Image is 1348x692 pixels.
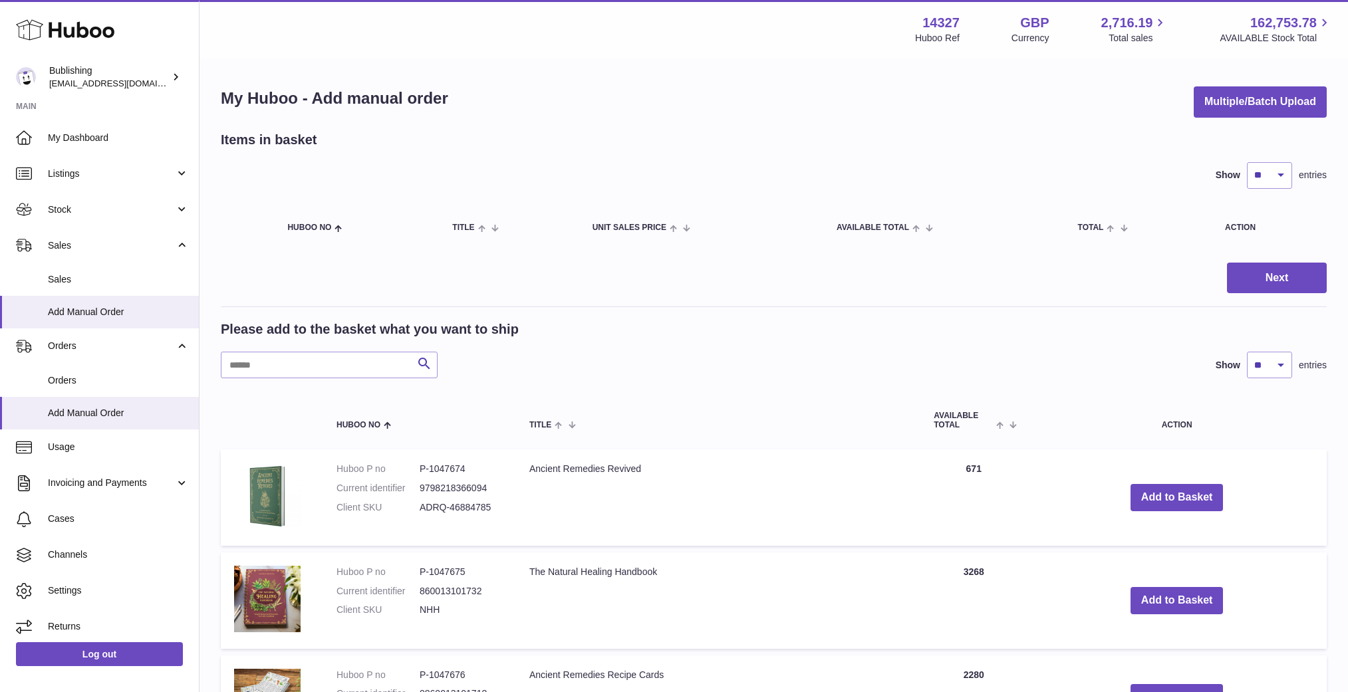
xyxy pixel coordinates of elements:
span: entries [1299,359,1327,372]
span: Add Manual Order [48,407,189,419]
label: Show [1216,169,1240,181]
span: AVAILABLE Stock Total [1220,32,1332,45]
span: AVAILABLE Total [837,223,909,232]
button: Multiple/Batch Upload [1194,86,1327,118]
span: Orders [48,340,175,352]
span: Huboo no [287,223,331,232]
span: Huboo no [337,421,380,429]
td: 3268 [920,552,1027,649]
span: Sales [48,239,175,252]
span: Unit Sales Price [593,223,666,232]
span: [EMAIL_ADDRESS][DOMAIN_NAME] [49,78,196,88]
span: Cases [48,513,189,525]
dd: 860013101732 [420,585,503,598]
dd: 9798218366094 [420,482,503,495]
dt: Current identifier [337,585,420,598]
img: The Natural Healing Handbook [234,566,301,632]
span: Orders [48,374,189,387]
img: Ancient Remedies Revived [234,463,301,529]
dd: ADRQ-46884785 [420,501,503,514]
dt: Client SKU [337,501,420,514]
button: Next [1227,263,1327,294]
span: Settings [48,584,189,597]
button: Add to Basket [1131,587,1224,614]
span: Title [452,223,474,232]
td: The Natural Healing Handbook [516,552,920,649]
span: Returns [48,620,189,633]
button: Add to Basket [1131,484,1224,511]
dd: NHH [420,604,503,616]
div: Currency [1011,32,1049,45]
div: Bublishing [49,64,169,90]
span: Invoicing and Payments [48,477,175,489]
dt: Current identifier [337,482,420,495]
h2: Items in basket [221,131,317,149]
a: 162,753.78 AVAILABLE Stock Total [1220,14,1332,45]
span: 2,716.19 [1101,14,1153,32]
span: Listings [48,168,175,180]
span: entries [1299,169,1327,181]
dd: P-1047675 [420,566,503,578]
span: Total sales [1109,32,1168,45]
span: Sales [48,273,189,286]
dd: P-1047676 [420,669,503,681]
span: AVAILABLE Total [934,411,993,429]
span: Add Manual Order [48,306,189,318]
a: 2,716.19 Total sales [1101,14,1168,45]
img: maricar@bublishing.com [16,67,36,87]
dd: P-1047674 [420,463,503,475]
dt: Huboo P no [337,463,420,475]
span: Title [529,421,551,429]
span: 162,753.78 [1250,14,1317,32]
h2: Please add to the basket what you want to ship [221,320,519,338]
dt: Huboo P no [337,669,420,681]
td: Ancient Remedies Revived [516,449,920,546]
span: Total [1078,223,1104,232]
div: Huboo Ref [915,32,960,45]
span: My Dashboard [48,132,189,144]
a: Log out [16,642,183,666]
strong: GBP [1020,14,1049,32]
dt: Huboo P no [337,566,420,578]
span: Stock [48,203,175,216]
dt: Client SKU [337,604,420,616]
td: 671 [920,449,1027,546]
div: Action [1225,223,1313,232]
label: Show [1216,359,1240,372]
span: Channels [48,548,189,561]
h1: My Huboo - Add manual order [221,88,448,109]
span: Usage [48,441,189,453]
strong: 14327 [922,14,960,32]
th: Action [1027,398,1327,442]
